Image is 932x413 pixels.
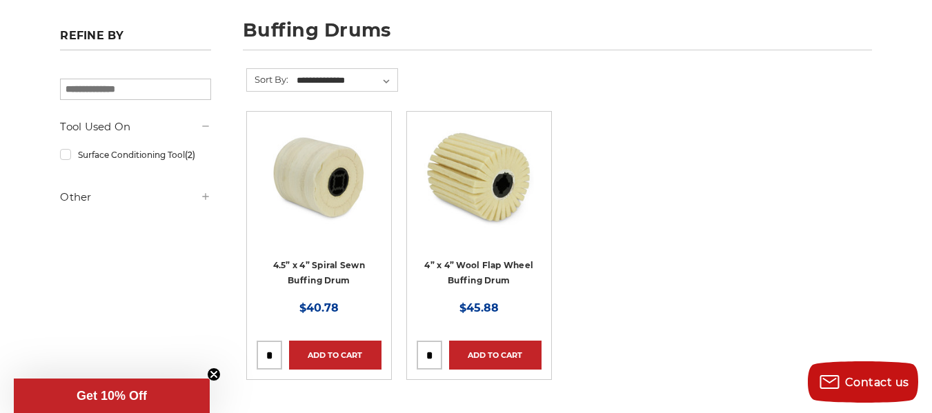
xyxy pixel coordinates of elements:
[60,143,210,167] a: Surface Conditioning Tool
[185,150,195,160] span: (2)
[845,376,909,389] span: Contact us
[207,367,221,381] button: Close teaser
[77,389,147,403] span: Get 10% Off
[808,361,918,403] button: Contact us
[417,121,542,246] a: 4 inch buffing and polishing drum
[60,189,210,205] h5: Other
[273,260,365,286] a: 4.5” x 4” Spiral Sewn Buffing Drum
[264,121,374,232] img: 4.5 Inch Muslin Spiral Sewn Buffing Drum
[60,119,210,135] h5: Tool Used On
[14,379,210,413] div: Get 10% OffClose teaser
[424,121,534,232] img: 4 inch buffing and polishing drum
[449,341,542,370] a: Add to Cart
[60,29,210,50] h5: Refine by
[299,301,339,314] span: $40.78
[247,69,288,90] label: Sort By:
[459,301,499,314] span: $45.88
[295,70,397,91] select: Sort By:
[289,341,381,370] a: Add to Cart
[243,21,872,50] h1: buffing drums
[424,260,533,286] a: 4” x 4” Wool Flap Wheel Buffing Drum
[257,121,381,246] a: 4.5 Inch Muslin Spiral Sewn Buffing Drum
